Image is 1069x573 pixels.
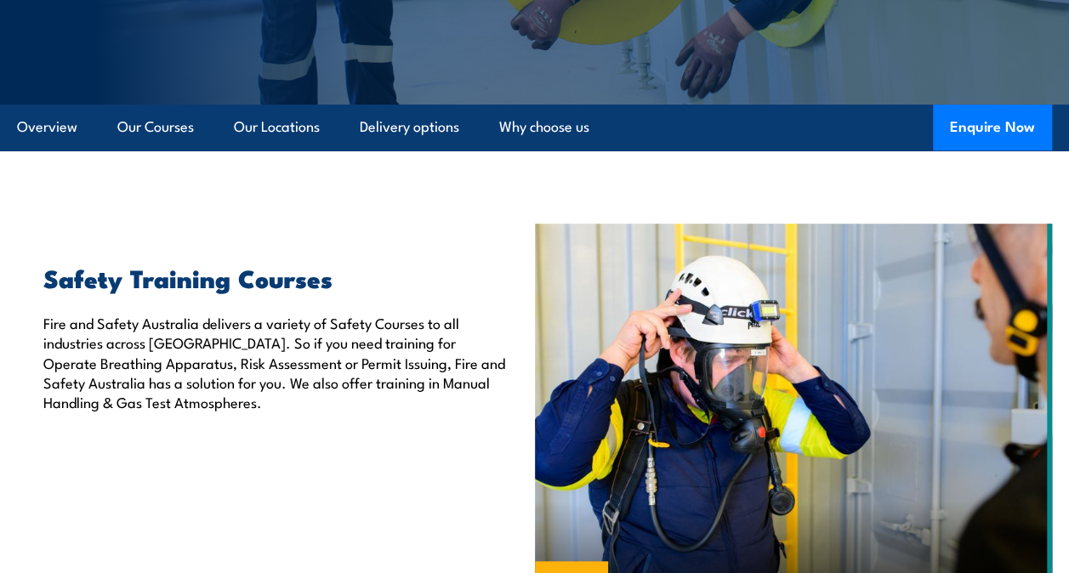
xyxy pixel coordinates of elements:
a: Why choose us [499,105,589,150]
a: Overview [17,105,77,150]
a: Delivery options [360,105,459,150]
p: Fire and Safety Australia delivers a variety of Safety Courses to all industries across [GEOGRAPH... [43,313,509,412]
a: Our Courses [117,105,194,150]
h2: Safety Training Courses [43,266,509,288]
a: Our Locations [234,105,320,150]
button: Enquire Now [933,105,1052,150]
